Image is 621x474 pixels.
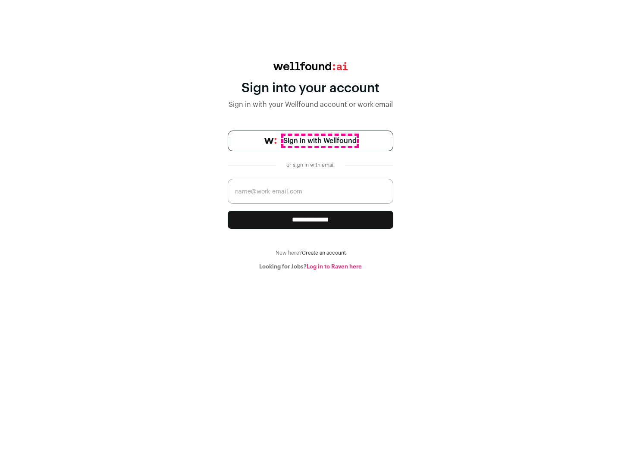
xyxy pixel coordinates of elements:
[228,131,393,151] a: Sign in with Wellfound
[307,264,362,269] a: Log in to Raven here
[302,250,346,256] a: Create an account
[228,179,393,204] input: name@work-email.com
[228,100,393,110] div: Sign in with your Wellfound account or work email
[264,138,276,144] img: wellfound-symbol-flush-black-fb3c872781a75f747ccb3a119075da62bfe97bd399995f84a933054e44a575c4.png
[228,81,393,96] div: Sign into your account
[273,62,348,70] img: wellfound:ai
[283,136,357,146] span: Sign in with Wellfound
[283,162,338,168] div: or sign in with email
[228,249,393,256] div: New here?
[228,263,393,270] div: Looking for Jobs?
